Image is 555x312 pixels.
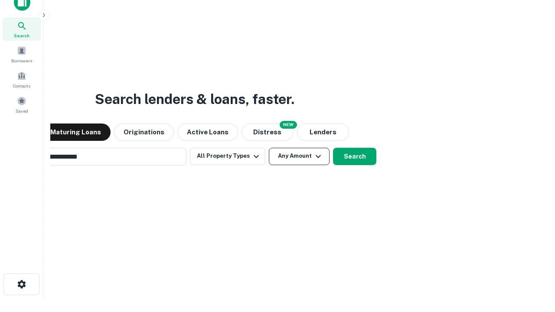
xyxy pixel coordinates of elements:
[297,123,349,141] button: Lenders
[3,68,41,91] a: Contacts
[95,89,294,110] h3: Search lenders & loans, faster.
[11,57,32,64] span: Borrowers
[114,123,174,141] button: Originations
[13,82,30,89] span: Contacts
[3,93,41,116] a: Saved
[269,148,330,165] button: Any Amount
[16,107,28,114] span: Saved
[3,17,41,41] a: Search
[14,32,29,39] span: Search
[177,123,238,141] button: Active Loans
[242,123,294,141] button: Search distressed loans with lien and other non-mortgage details.
[333,148,376,165] button: Search
[41,123,111,141] button: Maturing Loans
[190,148,265,165] button: All Property Types
[3,42,41,66] a: Borrowers
[280,121,297,129] div: NEW
[512,243,555,284] iframe: Chat Widget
